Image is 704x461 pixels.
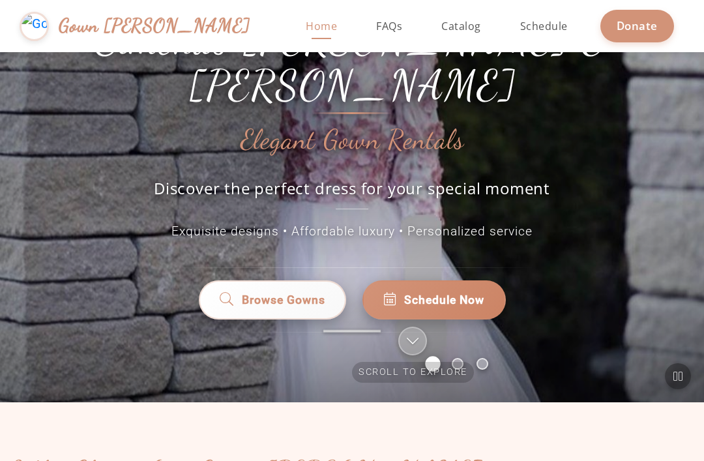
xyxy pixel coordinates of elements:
[59,222,645,241] p: Exquisite designs • Affordable luxury • Personalized service
[404,291,484,308] span: Schedule Now
[617,18,658,33] span: Donate
[59,17,645,109] h1: Simchas [PERSON_NAME] & [PERSON_NAME]
[140,177,564,209] p: Discover the perfect dress for your special moment
[352,362,474,383] span: Scroll to explore
[20,12,49,41] img: Gown Gmach Logo
[520,19,568,33] span: Schedule
[59,12,250,40] span: Gown [PERSON_NAME]
[242,291,325,308] span: Browse Gowns
[600,10,674,42] a: Donate
[20,8,263,44] a: Gown [PERSON_NAME]
[306,19,337,33] span: Home
[441,19,481,33] span: Catalog
[376,19,402,33] span: FAQs
[241,125,464,155] h2: Elegant Gown Rentals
